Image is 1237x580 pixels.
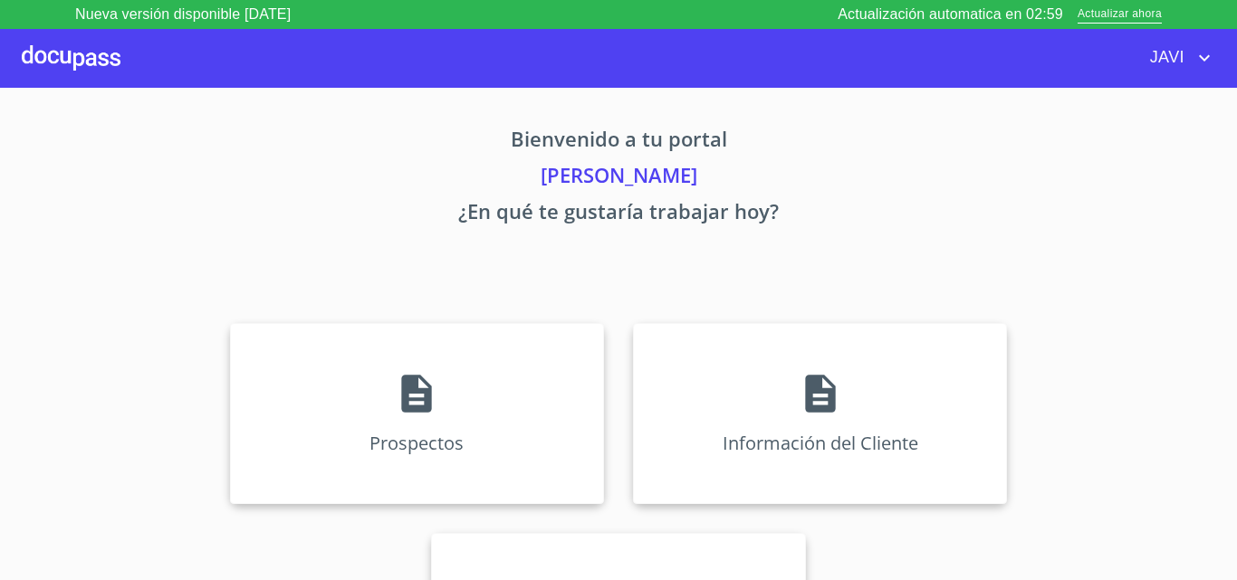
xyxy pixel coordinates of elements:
[1136,43,1194,72] span: JAVI
[1078,5,1162,24] span: Actualizar ahora
[369,431,464,455] p: Prospectos
[61,160,1176,196] p: [PERSON_NAME]
[61,196,1176,233] p: ¿En qué te gustaría trabajar hoy?
[723,431,918,455] p: Información del Cliente
[1136,43,1215,72] button: account of current user
[838,4,1063,25] p: Actualización automatica en 02:59
[61,124,1176,160] p: Bienvenido a tu portal
[75,4,291,25] p: Nueva versión disponible [DATE]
